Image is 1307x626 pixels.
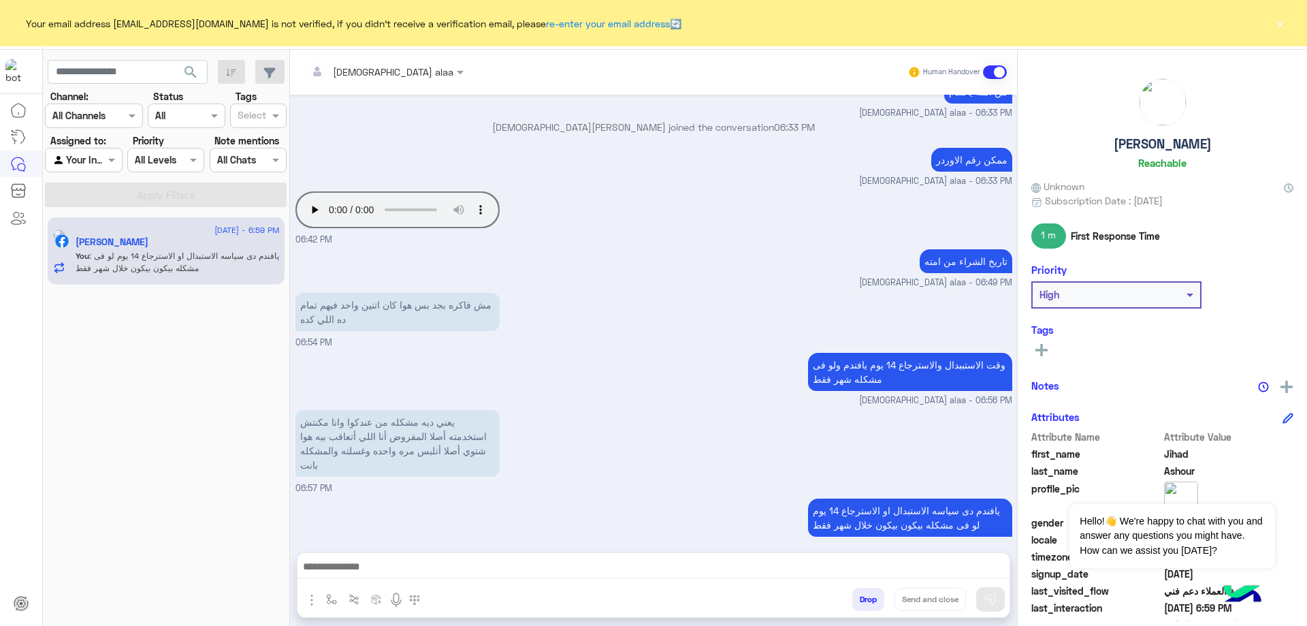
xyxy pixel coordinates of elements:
[50,89,88,104] label: Channel:
[1258,381,1269,392] img: notes
[295,337,332,347] span: 06:54 PM
[1071,229,1160,243] span: First Response Time
[1164,567,1294,581] span: 2025-08-12T10:19:32.503Z
[388,592,404,608] img: send voice note
[295,410,500,477] p: 19/8/2025, 6:57 PM
[1031,533,1161,547] span: locale
[1031,584,1161,598] span: last_visited_flow
[214,224,279,236] span: [DATE] - 6:59 PM
[1031,464,1161,478] span: last_name
[1031,482,1161,513] span: profile_pic
[53,230,65,242] img: picture
[859,277,1012,289] span: [DEMOGRAPHIC_DATA] alaa - 06:49 PM
[859,107,1012,120] span: [DEMOGRAPHIC_DATA] alaa - 06:33 PM
[366,588,388,610] button: create order
[1114,136,1212,152] h5: [PERSON_NAME]
[1031,516,1161,530] span: gender
[76,236,148,248] h5: Jihad Ashour
[1031,567,1161,581] span: signup_date
[1031,550,1161,564] span: timezone
[808,499,1012,537] p: 19/8/2025, 6:59 PM
[859,175,1012,188] span: [DEMOGRAPHIC_DATA] alaa - 06:33 PM
[923,67,980,78] small: Human Handover
[349,594,359,605] img: Trigger scenario
[1138,157,1187,169] h6: Reachable
[1031,264,1067,276] h6: Priority
[45,183,287,207] button: Apply Filters
[182,64,199,80] span: search
[1031,223,1066,248] span: 1 m
[321,588,343,610] button: select flow
[371,594,382,605] img: create order
[984,593,997,606] img: send message
[1031,601,1161,615] span: last_interaction
[236,89,257,104] label: Tags
[1219,572,1266,619] img: hulul-logo.png
[894,588,966,611] button: Send and close
[1031,430,1161,444] span: Attribute Name
[1031,179,1084,193] span: Unknown
[295,293,500,331] p: 19/8/2025, 6:54 PM
[1031,411,1080,423] h6: Attributes
[295,234,332,245] span: 06:42 PM
[343,588,366,610] button: Trigger scenario
[295,120,1012,134] p: [DEMOGRAPHIC_DATA][PERSON_NAME] joined the conversation
[931,148,1012,172] p: 19/8/2025, 6:33 PM
[1164,430,1294,444] span: Attribute Value
[1045,193,1163,208] span: Subscription Date : [DATE]
[859,394,1012,407] span: [DEMOGRAPHIC_DATA] alaa - 06:56 PM
[153,89,183,104] label: Status
[236,108,266,125] div: Select
[1280,381,1293,393] img: add
[546,18,670,29] a: re-enter your email address
[26,16,681,31] span: Your email address [EMAIL_ADDRESS][DOMAIN_NAME] is not verified, if you didn't receive a verifica...
[1140,79,1186,125] img: picture
[304,592,320,608] img: send attachment
[852,588,884,611] button: Drop
[76,251,89,261] span: You
[1031,324,1293,336] h6: Tags
[326,594,337,605] img: select flow
[76,251,279,273] span: يافندم دى سياسه الاستبدال او الاسترجاع 14 يوم لو فى مشكله بيكون بيكون خلال شهر فقط
[50,134,106,148] label: Assigned to:
[133,134,164,148] label: Priority
[5,59,30,84] img: 713415422032625
[808,353,1012,391] p: 19/8/2025, 6:56 PM
[1069,504,1274,568] span: Hello!👋 We're happy to chat with you and answer any questions you might have. How can we assist y...
[1031,447,1161,461] span: first_name
[1164,584,1294,598] span: خدمة العملاء دعم فني
[174,60,208,89] button: search
[409,595,420,606] img: make a call
[1273,16,1287,30] button: ×
[920,249,1012,273] p: 19/8/2025, 6:49 PM
[1164,601,1294,615] span: 2025-08-19T15:59:01.632Z
[1164,447,1294,461] span: Jihad
[55,234,69,248] img: Facebook
[774,121,815,133] span: 06:33 PM
[1031,379,1059,392] h6: Notes
[1164,464,1294,478] span: Ashour
[295,191,500,228] audio: Your browser does not support the audio tag.
[214,134,279,148] label: Note mentions
[295,483,332,493] span: 06:57 PM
